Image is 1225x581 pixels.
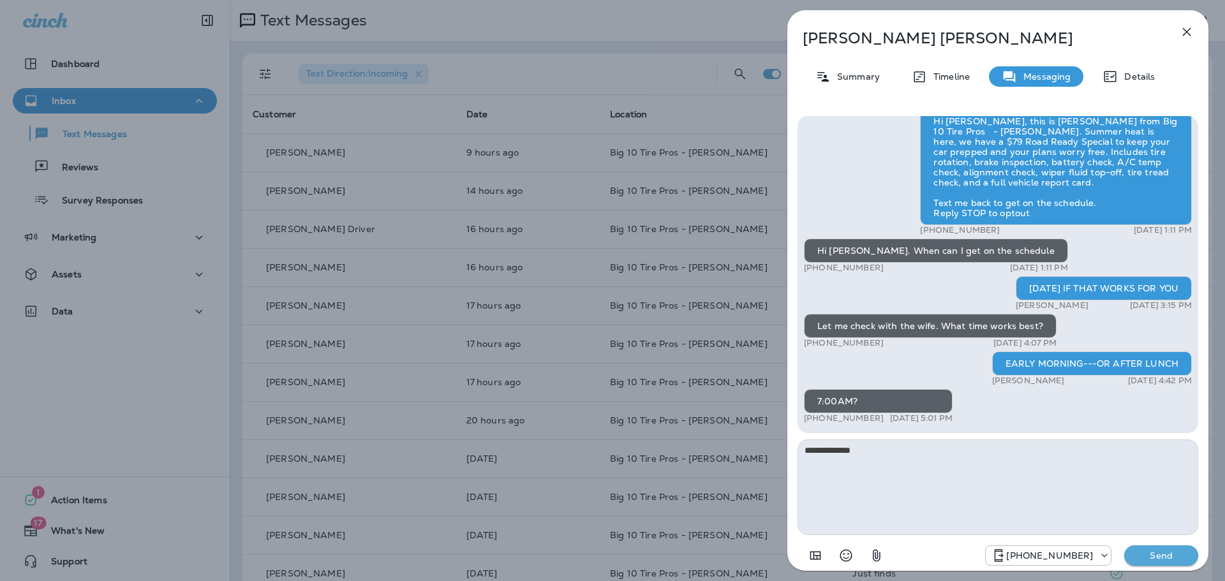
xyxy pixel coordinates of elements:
[1016,300,1088,311] p: [PERSON_NAME]
[1128,376,1192,386] p: [DATE] 4:42 PM
[993,338,1057,348] p: [DATE] 4:07 PM
[927,71,970,82] p: Timeline
[890,413,953,423] p: [DATE] 5:01 PM
[833,543,859,568] button: Select an emoji
[804,338,884,348] p: [PHONE_NUMBER]
[804,413,884,423] p: [PHONE_NUMBER]
[1134,550,1188,561] p: Send
[1006,550,1093,561] p: [PHONE_NUMBER]
[920,225,1000,235] p: [PHONE_NUMBER]
[803,543,828,568] button: Add in a premade template
[992,376,1065,386] p: [PERSON_NAME]
[1118,71,1155,82] p: Details
[920,91,1192,225] div: Hi [PERSON_NAME], this is [PERSON_NAME] from Big 10 Tire Pros - [PERSON_NAME]. Summer heat is her...
[986,548,1111,563] div: +1 (601) 808-4206
[1124,545,1198,566] button: Send
[1010,263,1068,273] p: [DATE] 1:11 PM
[804,314,1057,338] div: Let me check with the wife. What time works best?
[1016,276,1192,300] div: [DATE] IF THAT WORKS FOR YOU
[1017,71,1071,82] p: Messaging
[1130,300,1192,311] p: [DATE] 3:15 PM
[804,389,953,413] div: 7:00AM?
[803,29,1151,47] p: [PERSON_NAME] [PERSON_NAME]
[804,239,1068,263] div: Hi [PERSON_NAME]. When can I get on the schedule
[992,351,1192,376] div: EARLY MORNING---OR AFTER LUNCH
[1134,225,1192,235] p: [DATE] 1:11 PM
[804,263,884,273] p: [PHONE_NUMBER]
[831,71,880,82] p: Summary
